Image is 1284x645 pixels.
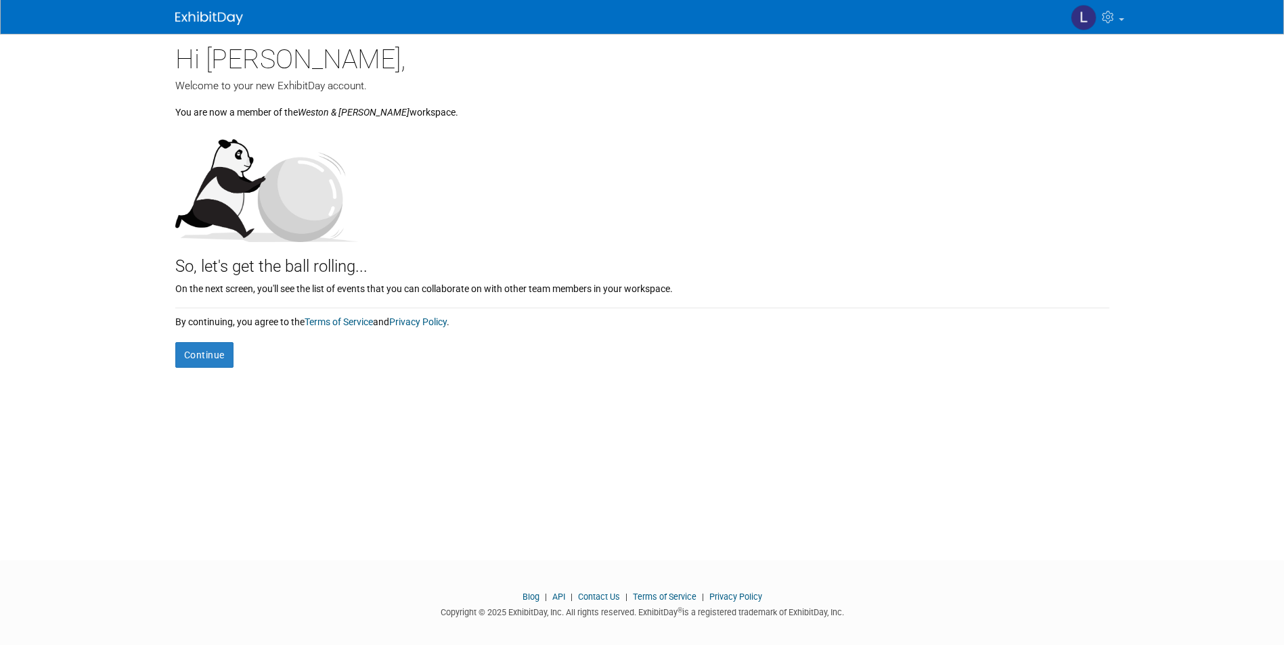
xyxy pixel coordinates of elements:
img: Let's get the ball rolling [175,126,358,242]
a: Contact Us [578,592,620,602]
sup: ® [678,606,682,614]
a: API [552,592,565,602]
div: Welcome to your new ExhibitDay account. [175,78,1109,93]
a: Terms of Service [305,316,373,327]
div: Hi [PERSON_NAME], [175,34,1109,78]
a: Terms of Service [633,592,696,602]
a: Privacy Policy [709,592,762,602]
button: Continue [175,342,234,368]
span: | [622,592,631,602]
i: Weston & [PERSON_NAME] [298,107,409,118]
div: So, let's get the ball rolling... [175,242,1109,279]
a: Privacy Policy [389,316,447,327]
img: Lucas Hernandez [1071,5,1097,30]
div: By continuing, you agree to the and . [175,308,1109,329]
img: ExhibitDay [175,11,243,25]
a: Blog [523,592,539,602]
span: | [567,592,576,602]
span: | [699,592,707,602]
div: You are now a member of the workspace. [175,93,1109,119]
span: | [541,592,550,602]
div: On the next screen, you'll see the list of events that you can collaborate on with other team mem... [175,279,1109,295]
